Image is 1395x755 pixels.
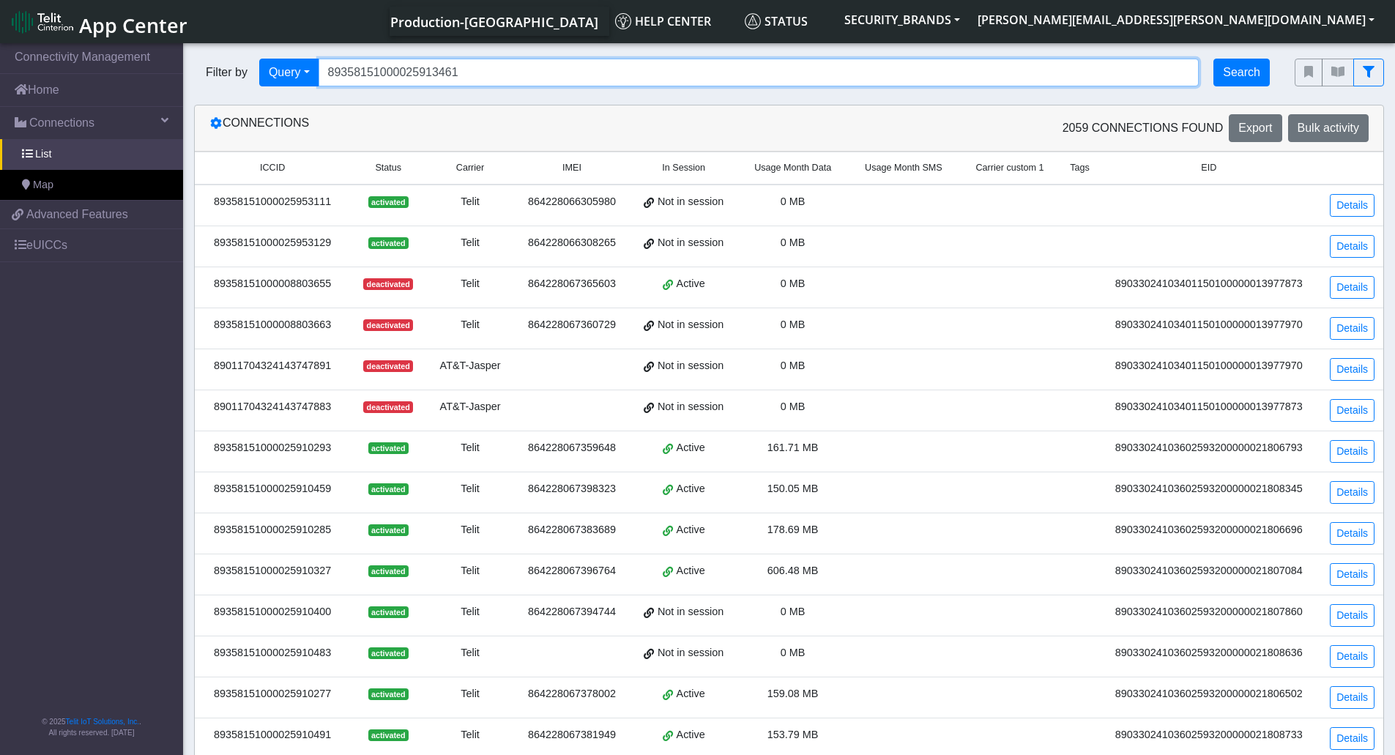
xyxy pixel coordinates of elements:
[368,647,409,659] span: activated
[523,440,621,456] div: 864228067359648
[767,483,819,494] span: 150.05 MB
[12,10,73,34] img: logo-telit-cinterion-gw-new.png
[435,358,505,374] div: AT&T-Jasper
[562,161,581,175] span: IMEI
[677,440,705,456] span: Active
[1108,563,1310,579] div: 89033024103602593200000021807084
[1330,522,1374,545] a: Details
[781,319,806,330] span: 0 MB
[204,563,341,579] div: 89358151000025910327
[609,7,739,36] a: Help center
[745,13,808,29] span: Status
[204,481,341,497] div: 89358151000025910459
[1330,727,1374,750] a: Details
[375,161,401,175] span: Status
[677,481,705,497] span: Active
[368,196,409,208] span: activated
[204,440,341,456] div: 89358151000025910293
[435,276,505,292] div: Telit
[435,563,505,579] div: Telit
[865,161,942,175] span: Usage Month SMS
[12,6,185,37] a: App Center
[204,358,341,374] div: 89011704324143747891
[677,727,705,743] span: Active
[745,13,761,29] img: status.svg
[1108,727,1310,743] div: 89033024103602593200000021808733
[26,206,128,223] span: Advanced Features
[260,161,285,175] span: ICCID
[1108,399,1310,415] div: 89033024103401150100000013977873
[1108,686,1310,702] div: 89033024103602593200000021806502
[390,13,598,31] span: Production-[GEOGRAPHIC_DATA]
[523,563,621,579] div: 864228067396764
[435,481,505,497] div: Telit
[1330,399,1374,422] a: Details
[1330,645,1374,668] a: Details
[658,317,723,333] span: Not in session
[658,358,723,374] span: Not in session
[523,317,621,333] div: 864228067360729
[781,647,806,658] span: 0 MB
[66,718,139,726] a: Telit IoT Solutions, Inc.
[523,235,621,251] div: 864228066308265
[1108,604,1310,620] div: 89033024103602593200000021807860
[969,7,1383,33] button: [PERSON_NAME][EMAIL_ADDRESS][PERSON_NAME][DOMAIN_NAME]
[29,114,94,132] span: Connections
[198,114,789,142] div: Connections
[1108,276,1310,292] div: 89033024103401150100000013977873
[204,522,341,538] div: 89358151000025910285
[1330,317,1374,340] a: Details
[1298,122,1359,134] span: Bulk activity
[767,688,819,699] span: 159.08 MB
[658,604,723,620] span: Not in session
[363,319,413,331] span: deactivated
[204,399,341,415] div: 89011704324143747883
[204,604,341,620] div: 89358151000025910400
[204,276,341,292] div: 89358151000008803655
[435,440,505,456] div: Telit
[523,522,621,538] div: 864228067383689
[204,645,341,661] div: 89358151000025910483
[781,278,806,289] span: 0 MB
[1330,276,1374,299] a: Details
[1330,440,1374,463] a: Details
[658,235,723,251] span: Not in session
[523,727,621,743] div: 864228067381949
[1108,317,1310,333] div: 89033024103401150100000013977970
[368,483,409,495] span: activated
[204,235,341,251] div: 89358151000025953129
[677,522,705,538] span: Active
[435,645,505,661] div: Telit
[1108,358,1310,374] div: 89033024103401150100000013977970
[435,604,505,620] div: Telit
[975,161,1044,175] span: Carrier custom 1
[1108,481,1310,497] div: 89033024103602593200000021808345
[204,686,341,702] div: 89358151000025910277
[781,606,806,617] span: 0 MB
[1108,645,1310,661] div: 89033024103602593200000021808636
[363,401,413,413] span: deactivated
[435,235,505,251] div: Telit
[1330,563,1374,586] a: Details
[363,278,413,290] span: deactivated
[1229,114,1281,142] button: Export
[1108,522,1310,538] div: 89033024103602593200000021806696
[204,727,341,743] div: 89358151000025910491
[615,13,631,29] img: knowledge.svg
[363,360,413,372] span: deactivated
[615,13,711,29] span: Help center
[435,399,505,415] div: AT&T-Jasper
[1288,114,1369,142] button: Bulk activity
[79,12,187,39] span: App Center
[259,59,319,86] button: Query
[435,522,505,538] div: Telit
[754,161,831,175] span: Usage Month Data
[1330,686,1374,709] a: Details
[662,161,705,175] span: In Session
[1213,59,1270,86] button: Search
[767,524,819,535] span: 178.69 MB
[1070,161,1090,175] span: Tags
[1201,161,1216,175] span: EID
[35,146,51,163] span: List
[767,729,819,740] span: 153.79 MB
